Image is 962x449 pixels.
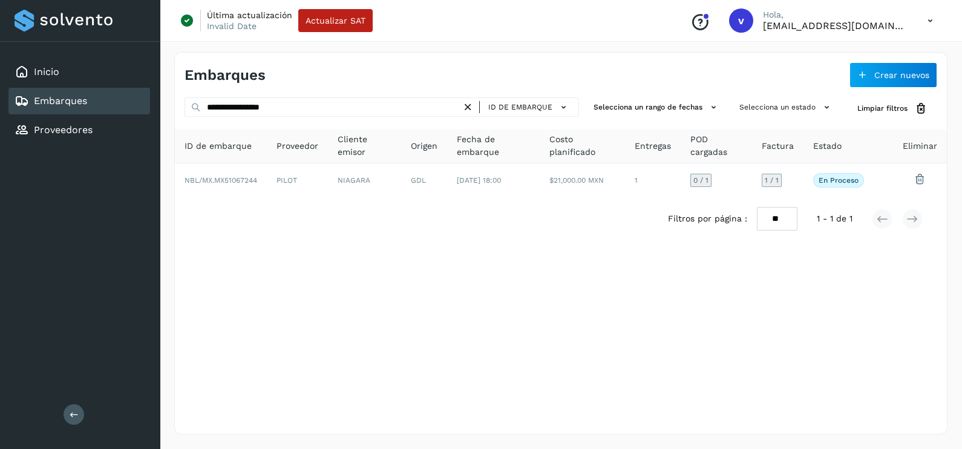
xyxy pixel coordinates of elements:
[185,140,252,152] span: ID de embarque
[763,10,908,20] p: Hola,
[34,66,59,77] a: Inicio
[338,133,391,159] span: Cliente emisor
[540,163,625,197] td: $21,000.00 MXN
[763,20,908,31] p: vaymartinez@niagarawater.com
[765,177,779,184] span: 1 / 1
[457,176,501,185] span: [DATE] 18:00
[457,133,530,159] span: Fecha de embarque
[849,62,937,88] button: Crear nuevos
[735,97,838,117] button: Selecciona un estado
[549,133,615,159] span: Costo planificado
[8,88,150,114] div: Embarques
[411,140,437,152] span: Origen
[185,67,266,84] h4: Embarques
[488,102,552,113] span: ID de embarque
[848,97,937,120] button: Limpiar filtros
[857,103,908,114] span: Limpiar filtros
[298,9,373,32] button: Actualizar SAT
[34,124,93,136] a: Proveedores
[762,140,794,152] span: Factura
[903,140,937,152] span: Eliminar
[276,140,318,152] span: Proveedor
[34,95,87,107] a: Embarques
[693,177,708,184] span: 0 / 1
[690,133,743,159] span: POD cargadas
[668,212,747,225] span: Filtros por página :
[401,163,447,197] td: GDL
[207,10,292,21] p: Última actualización
[8,117,150,143] div: Proveedores
[635,140,671,152] span: Entregas
[185,176,257,185] span: NBL/MX.MX51067244
[589,97,725,117] button: Selecciona un rango de fechas
[485,99,574,116] button: ID de embarque
[306,16,365,25] span: Actualizar SAT
[625,163,681,197] td: 1
[328,163,401,197] td: NIAGARA
[207,21,257,31] p: Invalid Date
[817,212,852,225] span: 1 - 1 de 1
[267,163,328,197] td: PILOT
[819,176,859,185] p: En proceso
[874,71,929,79] span: Crear nuevos
[8,59,150,85] div: Inicio
[813,140,842,152] span: Estado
